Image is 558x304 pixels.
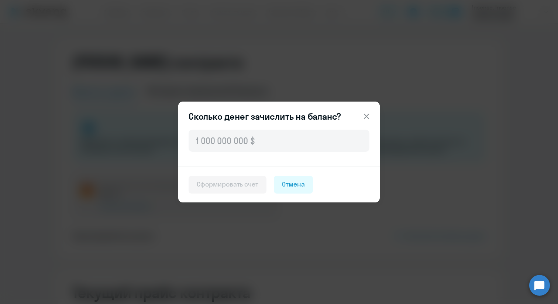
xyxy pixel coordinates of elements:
[178,110,380,122] header: Сколько денег зачислить на баланс?
[282,180,305,189] div: Отмена
[189,130,369,152] input: 1 000 000 000 $
[189,176,266,194] button: Сформировать счет
[197,180,258,189] div: Сформировать счет
[274,176,313,194] button: Отмена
